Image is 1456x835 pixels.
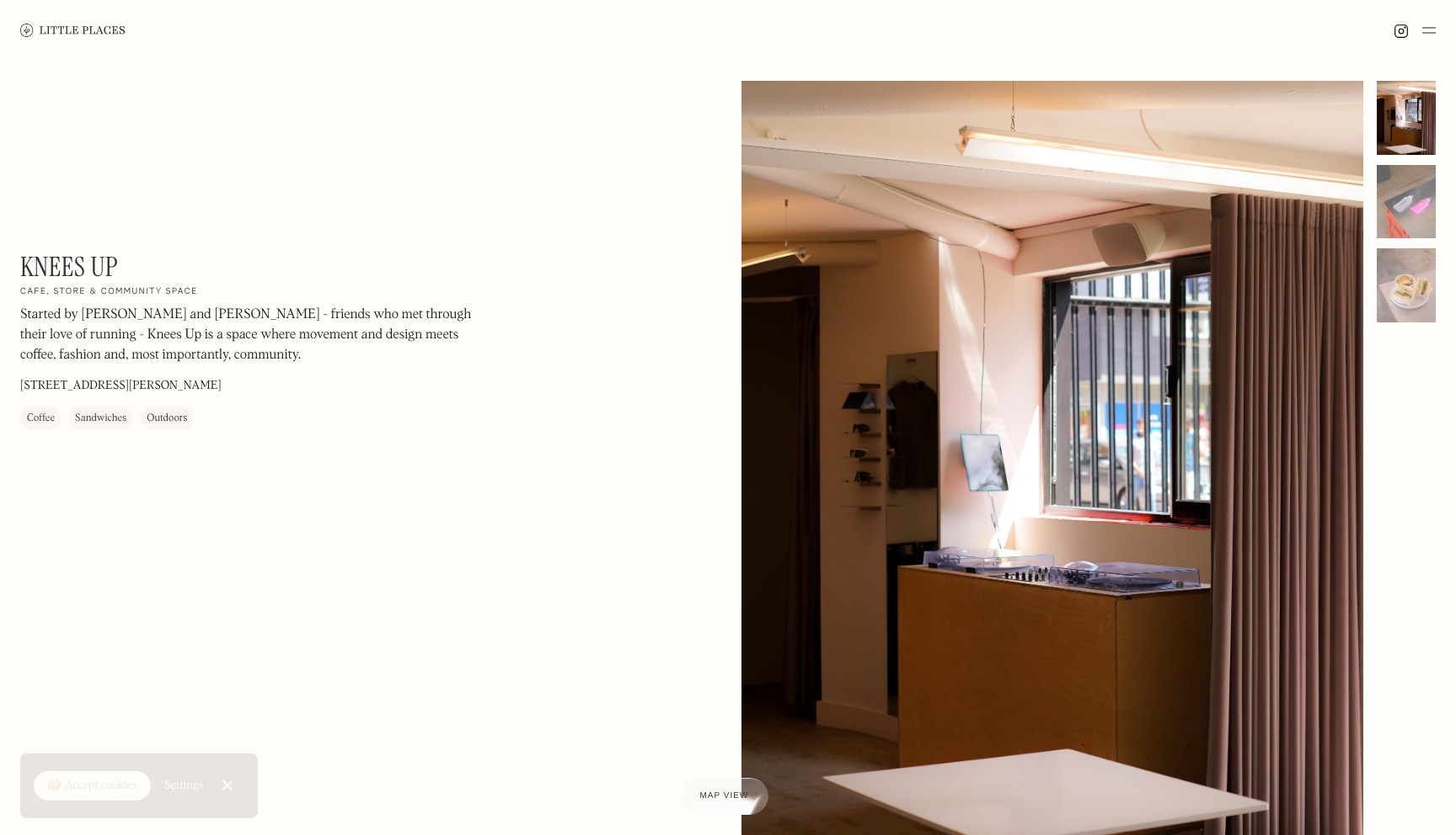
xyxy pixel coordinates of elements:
[20,305,475,365] p: Started by [PERSON_NAME] and [PERSON_NAME] - friends who met through their love of running - Knee...
[20,251,118,283] h1: Knees Up
[147,410,187,427] div: Outdoors
[27,410,55,427] div: Coffee
[20,286,198,298] h2: Cafe, store & community space
[680,778,769,815] a: Map view
[700,791,749,800] span: Map view
[75,410,126,427] div: Sandwiches
[20,377,222,395] p: [STREET_ADDRESS][PERSON_NAME]
[164,767,204,805] a: Settings
[34,771,151,801] a: 🍪 Accept cookies
[47,778,137,795] div: 🍪 Accept cookies
[164,779,204,791] div: Settings
[211,769,244,802] a: Close Cookie Popup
